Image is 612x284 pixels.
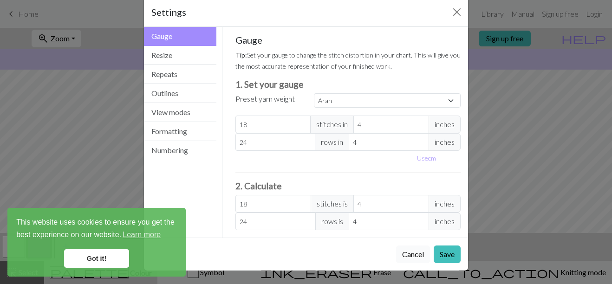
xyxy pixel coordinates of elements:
span: inches [429,213,461,230]
span: rows in [315,133,349,151]
span: inches [429,195,461,213]
button: Numbering [144,141,216,160]
small: Set your gauge to change the stitch distortion in your chart. This will give you the most accurat... [235,51,461,70]
strong: Tip: [235,51,247,59]
span: This website uses cookies to ensure you get the best experience on our website. [16,217,177,242]
button: View modes [144,103,216,122]
button: Cancel [396,245,430,263]
button: Formatting [144,122,216,141]
button: Save [434,245,461,263]
span: inches [429,116,461,133]
span: rows is [315,213,349,230]
button: Usecm [413,151,440,165]
button: Gauge [144,27,216,46]
span: inches [429,133,461,151]
button: Outlines [144,84,216,103]
h5: Settings [151,5,186,19]
a: learn more about cookies [121,228,162,242]
button: Close [449,5,464,19]
h3: 1. Set your gauge [235,79,461,90]
button: Repeats [144,65,216,84]
div: cookieconsent [7,208,186,277]
button: Resize [144,46,216,65]
h5: Gauge [235,34,461,45]
h3: 2. Calculate [235,181,461,191]
label: Preset yarn weight [235,93,295,104]
a: dismiss cookie message [64,249,129,268]
span: stitches in [310,116,354,133]
span: stitches is [311,195,354,213]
